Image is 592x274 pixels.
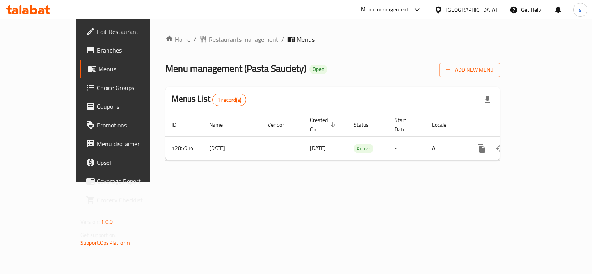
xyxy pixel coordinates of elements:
[80,97,175,116] a: Coupons
[354,120,379,129] span: Status
[80,134,175,153] a: Menu disclaimer
[579,5,581,14] span: s
[97,195,169,205] span: Grocery Checklist
[97,139,169,148] span: Menu disclaimer
[426,136,466,160] td: All
[97,27,169,36] span: Edit Restaurant
[165,113,553,161] table: enhanced table
[80,230,116,240] span: Get support on:
[432,120,457,129] span: Locale
[165,35,190,44] a: Home
[446,65,494,75] span: Add New Menu
[80,217,100,227] span: Version:
[213,96,246,104] span: 1 record(s)
[466,113,553,137] th: Actions
[297,35,315,44] span: Menus
[80,22,175,41] a: Edit Restaurant
[97,120,169,130] span: Promotions
[361,5,409,14] div: Menu-management
[80,238,130,248] a: Support.OpsPlatform
[80,172,175,191] a: Coverage Report
[80,153,175,172] a: Upsell
[172,93,246,106] h2: Menus List
[268,120,294,129] span: Vendor
[478,90,497,109] div: Export file
[446,5,497,14] div: [GEOGRAPHIC_DATA]
[80,116,175,134] a: Promotions
[209,120,233,129] span: Name
[165,60,306,77] span: Menu management ( Pasta Sauciety )
[491,139,510,158] button: Change Status
[203,136,261,160] td: [DATE]
[439,63,500,77] button: Add New Menu
[80,41,175,60] a: Branches
[98,64,169,74] span: Menus
[395,115,416,134] span: Start Date
[80,191,175,209] a: Grocery Checklist
[209,35,278,44] span: Restaurants management
[101,217,113,227] span: 1.0.0
[354,144,373,153] span: Active
[80,60,175,78] a: Menus
[97,83,169,92] span: Choice Groups
[388,136,426,160] td: -
[472,139,491,158] button: more
[97,177,169,186] span: Coverage Report
[97,158,169,167] span: Upsell
[97,102,169,111] span: Coupons
[309,66,327,72] span: Open
[194,35,196,44] li: /
[165,136,203,160] td: 1285914
[212,94,246,106] div: Total records count
[281,35,284,44] li: /
[199,35,278,44] a: Restaurants management
[310,143,326,153] span: [DATE]
[172,120,187,129] span: ID
[80,78,175,97] a: Choice Groups
[97,46,169,55] span: Branches
[165,35,500,44] nav: breadcrumb
[310,115,338,134] span: Created On
[309,65,327,74] div: Open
